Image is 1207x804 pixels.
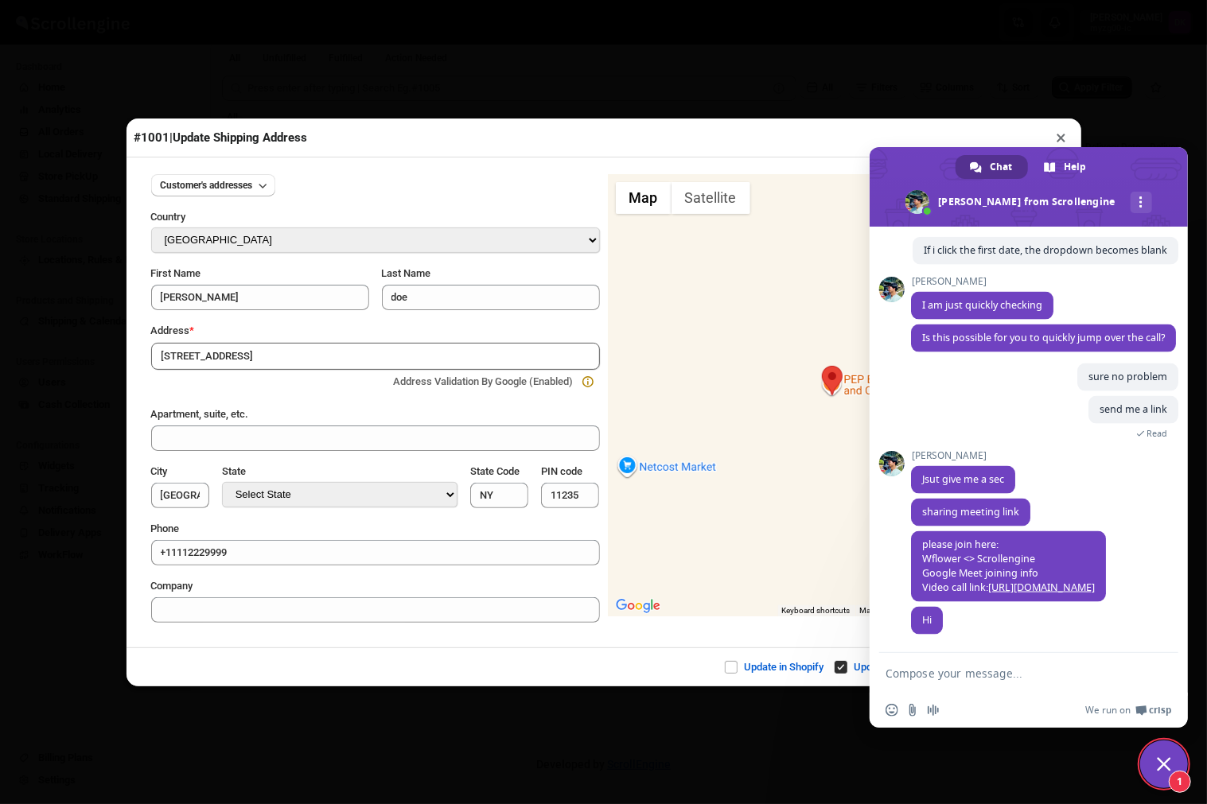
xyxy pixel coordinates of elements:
span: Customer's addresses [161,179,253,192]
span: Read [1147,428,1167,439]
div: Address [151,323,600,339]
img: Google [612,596,664,616]
button: Customer's addresses [151,174,275,196]
span: Jsut give me a sec [922,472,1004,486]
span: Crisp [1149,704,1172,717]
button: Update in Shopify [714,651,834,683]
span: Map data ©2025 Google [860,606,947,615]
span: please join here: Wflower <> Scrollengine Google Meet joining info Video call link: [922,538,1095,594]
span: Send a file [906,704,919,717]
span: 1 [1169,771,1191,793]
input: Enter a address [151,343,600,370]
div: Help [1030,155,1102,179]
button: Keyboard shortcuts [782,605,851,616]
button: Show satellite imagery [672,182,750,214]
span: Insert an emoji [886,704,898,717]
div: State [222,464,457,482]
span: Address Validation By Google (Enabled) [394,375,574,387]
span: sharing meeting link [922,505,1019,519]
button: Update Related Shipment [824,651,979,683]
button: × [1050,126,1073,149]
span: Company [151,580,193,592]
span: We run on [1085,704,1131,717]
textarea: Compose your message... [886,666,1137,681]
span: If i click the first date, the dropdown becomes blank [924,243,1167,257]
span: Help [1064,155,1086,179]
span: Last Name [382,267,431,279]
span: Update in Shopify [745,661,824,673]
div: More channels [1131,192,1152,213]
span: [PERSON_NAME] [911,450,1015,461]
span: Apartment, suite, etc. [151,408,249,420]
div: Country [151,209,600,227]
a: [URL][DOMAIN_NAME] [988,581,1095,594]
span: send me a link [1100,402,1167,416]
button: Show street map [616,182,672,214]
a: Open this area in Google Maps (opens a new window) [612,596,664,616]
span: Phone [151,522,180,534]
span: sure no problem [1088,370,1167,383]
div: Chat [956,155,1028,179]
span: PIN code [541,465,582,477]
span: [PERSON_NAME] [911,276,1053,287]
span: Audio message [927,704,940,717]
span: First Name [151,267,201,279]
span: Hi [922,613,932,627]
span: City [151,465,168,477]
span: Is this possible for you to quickly jump over the call? [922,331,1165,344]
span: I am just quickly checking [922,298,1042,312]
span: Chat [990,155,1012,179]
span: Update Related Shipment [855,661,969,673]
div: Close chat [1140,740,1188,788]
span: State Code [470,465,520,477]
span: #1001 | Update Shipping Address [134,130,308,145]
a: We run onCrisp [1085,704,1172,717]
